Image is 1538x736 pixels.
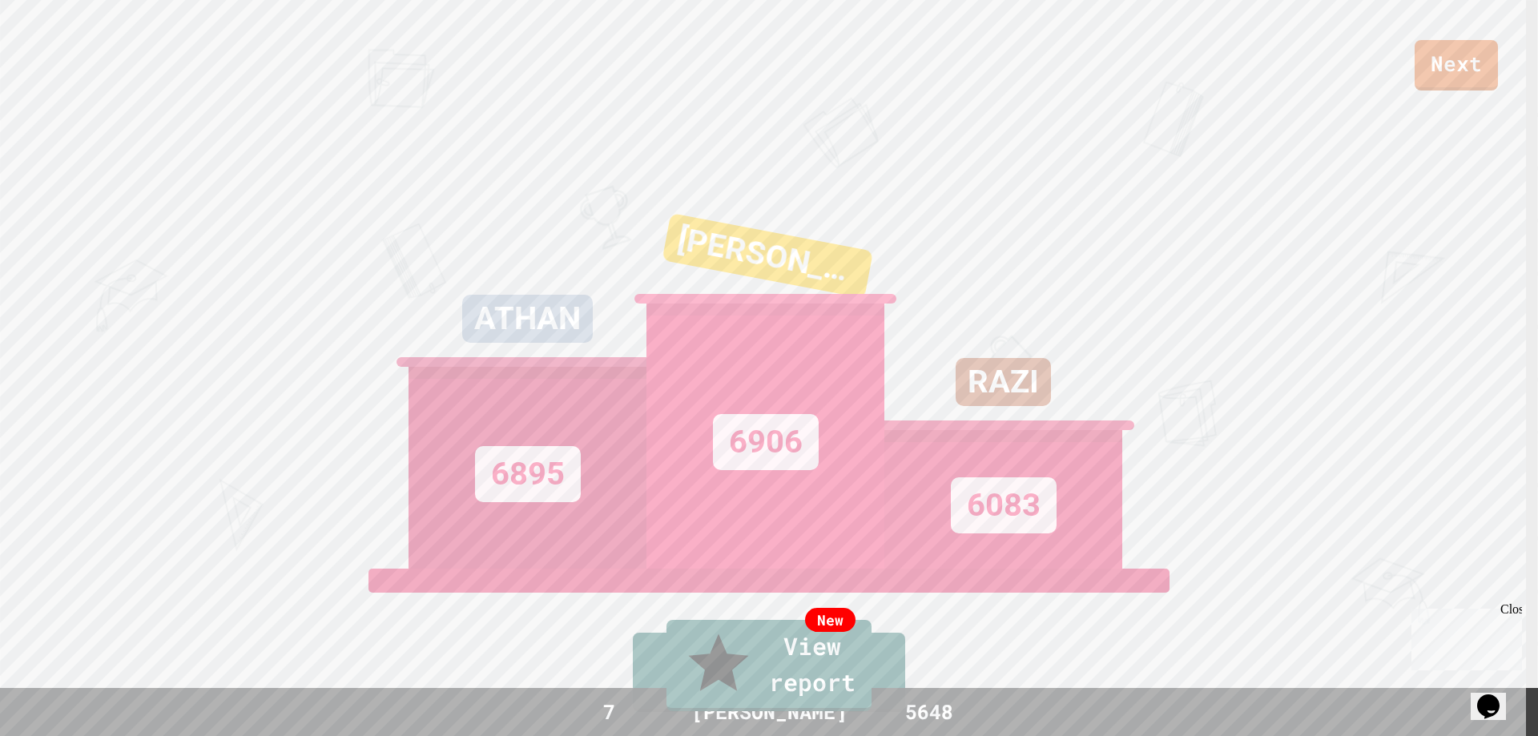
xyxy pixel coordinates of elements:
[1471,672,1522,720] iframe: chat widget
[956,358,1051,406] div: RAZI
[1405,602,1522,670] iframe: chat widget
[462,295,593,343] div: ATHAN
[805,608,856,632] div: New
[1415,40,1498,90] a: Next
[951,477,1057,533] div: 6083
[713,414,819,470] div: 6906
[6,6,111,102] div: Chat with us now!Close
[475,446,581,502] div: 6895
[662,213,873,299] div: [PERSON_NAME]
[666,620,872,711] a: View report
